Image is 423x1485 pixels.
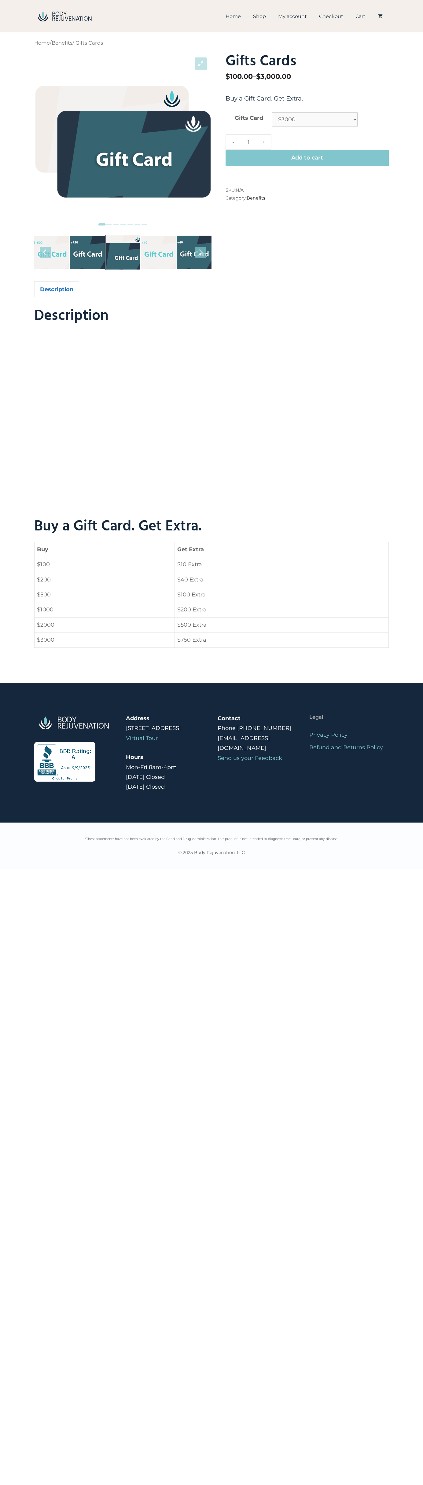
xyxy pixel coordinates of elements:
[256,134,271,150] a: +
[313,11,349,22] a: Checkout
[309,713,389,721] h2: Legal
[175,557,389,572] td: $10 Extra
[35,572,175,587] td: $200
[272,11,313,22] a: My account
[219,11,389,22] nav: Primary
[106,224,112,225] button: Go to slide 2
[309,732,348,738] a: Privacy Policy
[142,224,147,225] button: Go to slide 7
[226,194,389,202] span: Category:
[35,618,175,632] td: $2000
[35,602,175,617] td: $1000
[226,134,241,150] a: -
[126,754,143,761] strong: Hours
[309,744,383,751] a: Refund and Returns Policy
[349,11,372,22] a: Cart
[218,715,241,722] strong: Contact
[218,713,297,763] p: Phone [PHONE_NUMBER] [EMAIL_ADDRESS][DOMAIN_NAME]
[98,223,105,226] button: Go to slide 1
[372,11,389,22] a: View your shopping cart
[126,713,205,743] p: [STREET_ADDRESS]
[177,546,204,553] strong: Get Extra
[175,572,389,587] td: $40 Extra
[113,224,119,225] button: Go to slide 3
[34,38,389,48] nav: Breadcrumb
[226,72,230,81] span: $
[226,70,389,83] p: –
[34,9,95,24] img: BodyRejuvenation Shop
[40,247,51,258] button: Go to last slide
[241,134,256,150] input: Product quantity
[226,186,389,194] span: SKU:
[85,835,338,856] div: © 2025 Body Rejuvenation, LLC
[256,72,291,81] bdi: 3,000.00
[226,72,253,81] bdi: 100.00
[127,224,133,225] button: Go to slide 5
[247,195,265,201] a: Benefits
[219,11,247,22] a: Home
[126,752,205,792] p: Mon-Fri 8am-4pm [DATE] Closed [DATE] Closed
[34,306,389,326] h2: Description
[34,742,95,782] img: Body Rejuvenation LLC BBB Business Review
[85,837,338,841] small: *These statements have not been evaluated by the Food and Drug Administration. This product is no...
[175,602,389,617] td: $200 Extra
[120,224,126,225] button: Go to slide 4
[256,72,260,81] span: $
[235,115,263,121] label: Gifts Card
[218,755,282,761] a: Send us your Feedback
[52,40,72,46] a: Benefits
[35,557,175,572] td: $100
[226,95,303,102] span: Buy a Gift Card. Get Extra.
[134,224,140,225] button: Go to slide 6
[37,546,48,553] strong: Buy
[226,150,389,166] button: Add to cart
[247,11,272,22] a: Shop
[35,632,175,647] td: $3000
[175,587,389,602] td: $100 Extra
[34,40,50,46] a: Home
[34,515,202,538] span: Buy a Gift Card. Get Extra.
[35,587,175,602] td: $500
[126,735,158,742] a: Virtual Tour
[34,53,211,230] img: base-1.png
[34,713,114,733] img: Logo-Website-Color-Dark
[175,632,389,647] td: $750 Extra
[40,282,73,297] a: Description
[226,53,389,71] h1: Gifts Cards
[175,618,389,632] td: $500 Extra
[126,715,149,722] strong: Address
[195,247,206,258] button: Next slide
[236,187,244,193] span: N/A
